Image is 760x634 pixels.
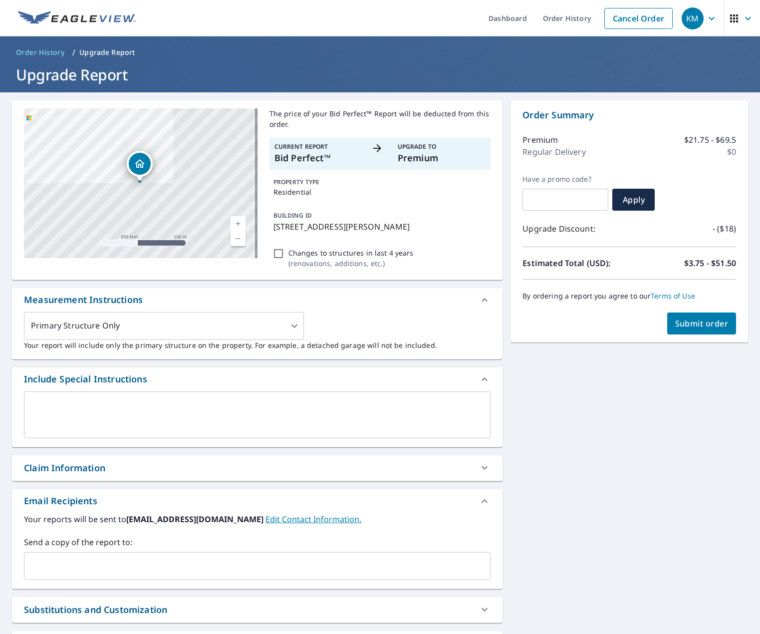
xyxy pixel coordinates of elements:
[713,223,736,235] p: - ($18)
[24,372,147,386] div: Include Special Instructions
[604,8,673,29] a: Cancel Order
[12,489,503,513] div: Email Recipients
[269,108,491,129] p: The price of your Bid Perfect™ Report will be deducted from this order.
[522,257,629,269] p: Estimated Total (USD):
[24,513,491,525] label: Your reports will be sent to
[24,461,105,475] div: Claim Information
[274,142,363,151] p: Current Report
[667,313,737,334] button: Submit order
[12,597,503,623] div: Substitutions and Customization
[620,194,647,205] span: Apply
[127,151,153,182] div: Dropped pin, building 1, Residential property, 4505 Feagan St Houston, TX 77007
[231,216,246,231] a: Current Level 17, Zoom In
[682,7,704,29] div: KM
[274,151,363,165] p: Bid Perfect™
[684,257,736,269] p: $3.75 - $51.50
[398,151,486,165] p: Premium
[231,231,246,246] a: Current Level 17, Zoom Out
[727,146,736,158] p: $0
[651,291,695,301] a: Terms of Use
[16,47,64,57] span: Order History
[522,292,736,301] p: By ordering a report you agree to our
[12,455,503,481] div: Claim Information
[79,47,135,57] p: Upgrade Report
[522,108,736,122] p: Order Summary
[522,223,629,235] p: Upgrade Discount:
[398,142,486,151] p: Upgrade To
[265,514,361,525] a: EditContactInfo
[24,340,491,350] p: Your report will include only the primary structure on the property. For example, a detached gara...
[24,293,143,307] div: Measurement Instructions
[522,175,608,184] label: Have a promo code?
[24,312,304,340] div: Primary Structure Only
[522,134,558,146] p: Premium
[72,46,75,58] li: /
[12,64,748,85] h1: Upgrade Report
[12,367,503,391] div: Include Special Instructions
[684,134,736,146] p: $21.75 - $69.5
[273,211,312,220] p: BUILDING ID
[12,44,68,60] a: Order History
[12,288,503,312] div: Measurement Instructions
[24,494,97,508] div: Email Recipients
[288,248,414,258] p: Changes to structures in last 4 years
[612,189,655,211] button: Apply
[126,514,265,525] b: [EMAIL_ADDRESS][DOMAIN_NAME]
[24,603,167,617] div: Substitutions and Customization
[273,178,487,187] p: PROPERTY TYPE
[675,318,729,329] span: Submit order
[273,187,487,197] p: Residential
[18,11,136,26] img: EV Logo
[522,146,585,158] p: Regular Delivery
[273,221,487,233] p: [STREET_ADDRESS][PERSON_NAME]
[12,44,748,60] nav: breadcrumb
[24,536,491,548] label: Send a copy of the report to:
[288,258,414,269] p: ( renovations, additions, etc. )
